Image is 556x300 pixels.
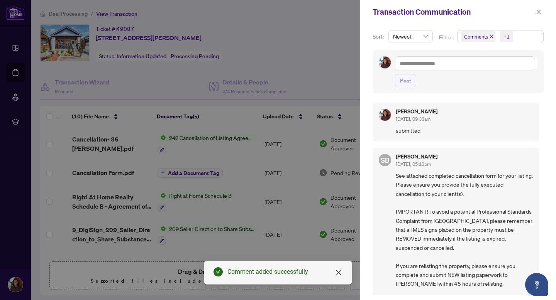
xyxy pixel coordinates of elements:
span: submitted [396,126,533,135]
button: Open asap [525,273,548,296]
span: Comments [464,33,488,40]
img: Profile Icon [379,109,391,121]
span: SB [381,155,390,165]
p: Sort: [373,32,385,41]
div: Transaction Communication [373,6,534,18]
span: close [336,270,342,276]
div: Comment added successfully [227,267,342,276]
span: check-circle [214,267,223,276]
span: [DATE], 05:13pm [396,161,431,167]
a: Close [334,268,343,277]
button: Post [395,74,416,87]
span: close [536,9,541,15]
h5: [PERSON_NAME] [396,154,437,159]
span: Newest [393,30,428,42]
span: [DATE], 09:33am [396,116,431,122]
h5: [PERSON_NAME] [396,109,437,114]
img: Profile Icon [379,57,391,68]
p: Filter: [439,33,454,42]
span: Comments [461,31,495,42]
div: +1 [503,33,510,40]
span: close [490,35,493,39]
